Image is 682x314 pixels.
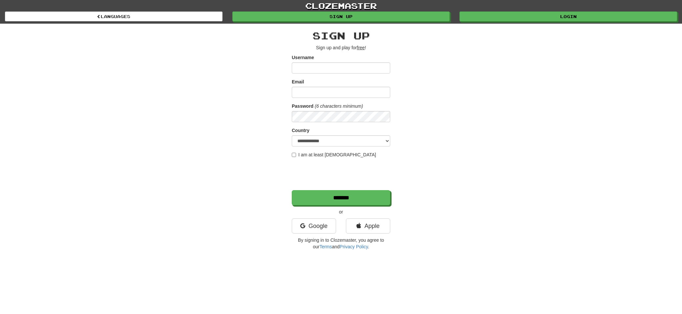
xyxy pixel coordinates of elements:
a: Languages [5,11,223,21]
input: I am at least [DEMOGRAPHIC_DATA] [292,153,296,157]
label: Email [292,78,304,85]
p: or [292,209,390,215]
iframe: reCAPTCHA [292,161,392,187]
em: (6 characters minimum) [315,103,363,109]
p: By signing in to Clozemaster, you agree to our and . [292,237,390,250]
p: Sign up and play for ! [292,44,390,51]
label: I am at least [DEMOGRAPHIC_DATA] [292,151,376,158]
u: free [357,45,365,50]
a: Privacy Policy [340,244,368,249]
label: Password [292,103,313,109]
a: Sign up [232,11,450,21]
a: Apple [346,218,390,234]
label: Username [292,54,314,61]
a: Login [459,11,677,21]
h2: Sign up [292,30,390,41]
a: Terms [319,244,332,249]
label: Country [292,127,309,134]
a: Google [292,218,336,234]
